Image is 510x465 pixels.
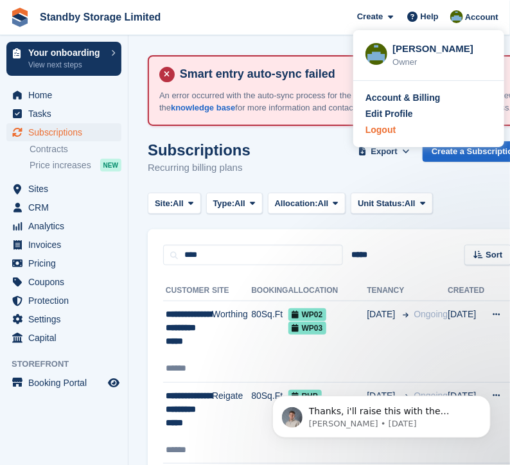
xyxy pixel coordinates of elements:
a: menu [6,123,121,141]
a: menu [6,180,121,198]
span: [DATE] [367,308,398,321]
button: Type: All [206,193,263,214]
p: Recurring billing plans [148,161,251,175]
td: [DATE] [448,301,484,383]
img: Aaron Winter [365,43,387,65]
p: Your onboarding [28,48,105,57]
span: Account [465,11,498,24]
a: Edit Profile [365,107,492,121]
span: Ongoing [414,309,448,319]
div: Owner [392,56,492,69]
th: Created [448,281,484,301]
td: 80Sq.Ft [251,382,288,464]
th: Booking [251,281,288,301]
a: Price increases NEW [30,158,121,172]
a: menu [6,292,121,310]
th: Allocation [288,281,367,301]
span: All [173,197,184,210]
a: menu [6,86,121,104]
span: All [318,197,329,210]
a: menu [6,329,121,347]
span: Invoices [28,236,105,254]
a: knowledge base [171,103,235,112]
span: Export [371,145,398,158]
span: Protection [28,292,105,310]
img: Aaron Winter [450,10,463,23]
a: menu [6,254,121,272]
a: Your onboarding View next steps [6,42,121,76]
span: Pricing [28,254,105,272]
div: Logout [365,123,396,137]
span: Capital [28,329,105,347]
a: Account & Billing [365,91,492,105]
th: Customer [163,281,212,301]
button: Unit Status: All [351,193,432,214]
td: Worthing [212,301,251,383]
span: Create [357,10,383,23]
td: Reigate [212,382,251,464]
span: Sites [28,180,105,198]
a: Standby Storage Limited [35,6,166,28]
div: [PERSON_NAME] [392,42,492,53]
th: Site [212,281,251,301]
span: Home [28,86,105,104]
span: Help [421,10,439,23]
a: Contracts [30,143,121,155]
span: Storefront [12,358,128,371]
span: Analytics [28,217,105,235]
span: All [234,197,245,210]
span: WP03 [288,322,327,335]
div: Account & Billing [365,91,441,105]
span: Type: [213,197,235,210]
div: Edit Profile [365,107,413,121]
span: WP02 [288,308,327,321]
span: Site: [155,197,173,210]
a: menu [6,105,121,123]
span: Allocation: [275,197,318,210]
a: menu [6,310,121,328]
a: menu [6,374,121,392]
div: NEW [100,159,121,171]
a: menu [6,217,121,235]
span: Sort [486,249,502,261]
span: Settings [28,310,105,328]
span: Price increases [30,159,91,171]
span: Unit Status: [358,197,405,210]
img: stora-icon-8386f47178a22dfd0bd8f6a31ec36ba5ce8667c1dd55bd0f319d3a0aa187defe.svg [10,8,30,27]
a: menu [6,198,121,216]
span: CRM [28,198,105,216]
h1: Subscriptions [148,141,251,159]
a: Preview store [106,375,121,390]
button: Allocation: All [268,193,346,214]
span: All [405,197,416,210]
a: Logout [365,123,492,137]
span: Coupons [28,273,105,291]
button: Export [356,141,412,162]
button: Site: All [148,193,201,214]
iframe: Intercom notifications message [253,369,510,459]
th: Tenancy [367,281,409,301]
td: 80Sq.Ft [251,301,288,383]
a: menu [6,236,121,254]
span: Subscriptions [28,123,105,141]
span: Booking Portal [28,374,105,392]
a: menu [6,273,121,291]
p: View next steps [28,59,105,71]
span: Tasks [28,105,105,123]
